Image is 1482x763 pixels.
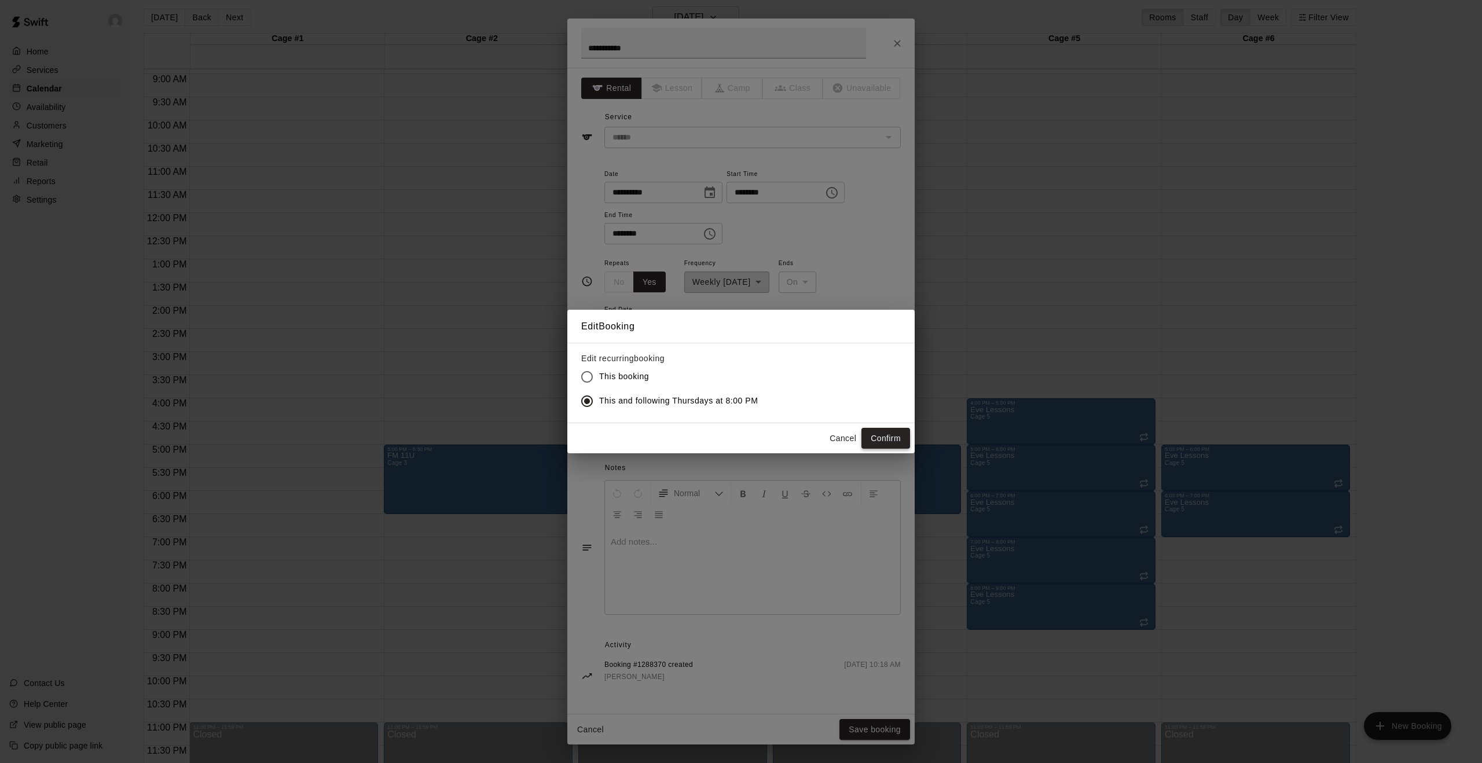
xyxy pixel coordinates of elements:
button: Cancel [824,428,861,449]
span: This booking [599,371,649,383]
label: Edit recurring booking [581,353,768,364]
span: This and following Thursdays at 8:00 PM [599,395,758,407]
button: Confirm [861,428,910,449]
h2: Edit Booking [567,310,915,343]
